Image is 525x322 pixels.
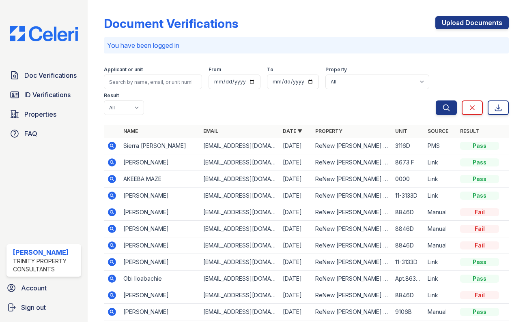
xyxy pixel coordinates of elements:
[424,304,457,320] td: Manual
[392,221,424,237] td: 8846D
[200,138,280,154] td: [EMAIL_ADDRESS][DOMAIN_NAME]
[21,283,47,293] span: Account
[120,154,200,171] td: [PERSON_NAME]
[280,304,312,320] td: [DATE]
[107,41,506,50] p: You have been logged in
[424,237,457,254] td: Manual
[312,304,392,320] td: ReNew [PERSON_NAME] Crossing
[280,237,312,254] td: [DATE]
[120,237,200,254] td: [PERSON_NAME]
[460,258,499,266] div: Pass
[392,204,424,221] td: 8846D
[209,66,221,73] label: From
[460,142,499,150] div: Pass
[460,308,499,316] div: Pass
[435,16,509,29] a: Upload Documents
[312,171,392,188] td: ReNew [PERSON_NAME] Crossing
[120,204,200,221] td: [PERSON_NAME]
[280,271,312,287] td: [DATE]
[24,129,37,139] span: FAQ
[120,304,200,320] td: [PERSON_NAME]
[460,208,499,216] div: Fail
[424,254,457,271] td: Link
[3,280,84,296] a: Account
[424,271,457,287] td: Link
[392,171,424,188] td: 0000
[104,66,143,73] label: Applicant or unit
[24,70,77,80] span: Doc Verifications
[424,138,457,154] td: PMS
[120,287,200,304] td: [PERSON_NAME]
[312,138,392,154] td: ReNew [PERSON_NAME] Crossing
[104,16,238,31] div: Document Verifications
[460,128,479,134] a: Result
[280,138,312,154] td: [DATE]
[120,221,200,237] td: [PERSON_NAME]
[200,188,280,204] td: [EMAIL_ADDRESS][DOMAIN_NAME]
[104,92,119,99] label: Result
[120,254,200,271] td: [PERSON_NAME]
[200,154,280,171] td: [EMAIL_ADDRESS][DOMAIN_NAME]
[200,254,280,271] td: [EMAIL_ADDRESS][DOMAIN_NAME]
[6,106,81,122] a: Properties
[312,188,392,204] td: ReNew [PERSON_NAME] Crossing
[21,303,46,312] span: Sign out
[3,299,84,316] a: Sign out
[280,254,312,271] td: [DATE]
[104,75,202,89] input: Search by name, email, or unit number
[424,188,457,204] td: Link
[392,188,424,204] td: 11-3133D
[392,154,424,171] td: 8673 F
[460,175,499,183] div: Pass
[325,66,347,73] label: Property
[424,171,457,188] td: Link
[200,287,280,304] td: [EMAIL_ADDRESS][DOMAIN_NAME]
[200,204,280,221] td: [EMAIL_ADDRESS][DOMAIN_NAME]
[280,188,312,204] td: [DATE]
[200,271,280,287] td: [EMAIL_ADDRESS][DOMAIN_NAME]
[392,304,424,320] td: 9106B
[200,304,280,320] td: [EMAIL_ADDRESS][DOMAIN_NAME]
[424,221,457,237] td: Manual
[424,204,457,221] td: Manual
[120,171,200,188] td: AKEEBA MAZE
[312,204,392,221] td: ReNew [PERSON_NAME] Crossing
[280,204,312,221] td: [DATE]
[200,237,280,254] td: [EMAIL_ADDRESS][DOMAIN_NAME]
[123,128,138,134] a: Name
[283,128,302,134] a: Date ▼
[280,154,312,171] td: [DATE]
[424,154,457,171] td: Link
[312,154,392,171] td: ReNew [PERSON_NAME] Crossing
[6,87,81,103] a: ID Verifications
[392,138,424,154] td: 3116D
[312,237,392,254] td: ReNew [PERSON_NAME] Crossing
[460,158,499,166] div: Pass
[203,128,218,134] a: Email
[6,126,81,142] a: FAQ
[13,257,78,273] div: Trinity Property Consultants
[392,287,424,304] td: 8846D
[267,66,273,73] label: To
[312,221,392,237] td: ReNew [PERSON_NAME] Crossing
[392,237,424,254] td: 8846D
[460,192,499,200] div: Pass
[460,241,499,249] div: Fail
[428,128,448,134] a: Source
[395,128,407,134] a: Unit
[312,287,392,304] td: ReNew [PERSON_NAME] Crossing
[200,171,280,188] td: [EMAIL_ADDRESS][DOMAIN_NAME]
[312,271,392,287] td: ReNew [PERSON_NAME] Crossing
[460,275,499,283] div: Pass
[392,254,424,271] td: 11-3133D
[24,90,71,100] span: ID Verifications
[200,221,280,237] td: [EMAIL_ADDRESS][DOMAIN_NAME]
[312,254,392,271] td: ReNew [PERSON_NAME] Crossing
[460,225,499,233] div: Fail
[280,287,312,304] td: [DATE]
[6,67,81,83] a: Doc Verifications
[120,271,200,287] td: Obi Iloabachie
[280,171,312,188] td: [DATE]
[120,188,200,204] td: [PERSON_NAME]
